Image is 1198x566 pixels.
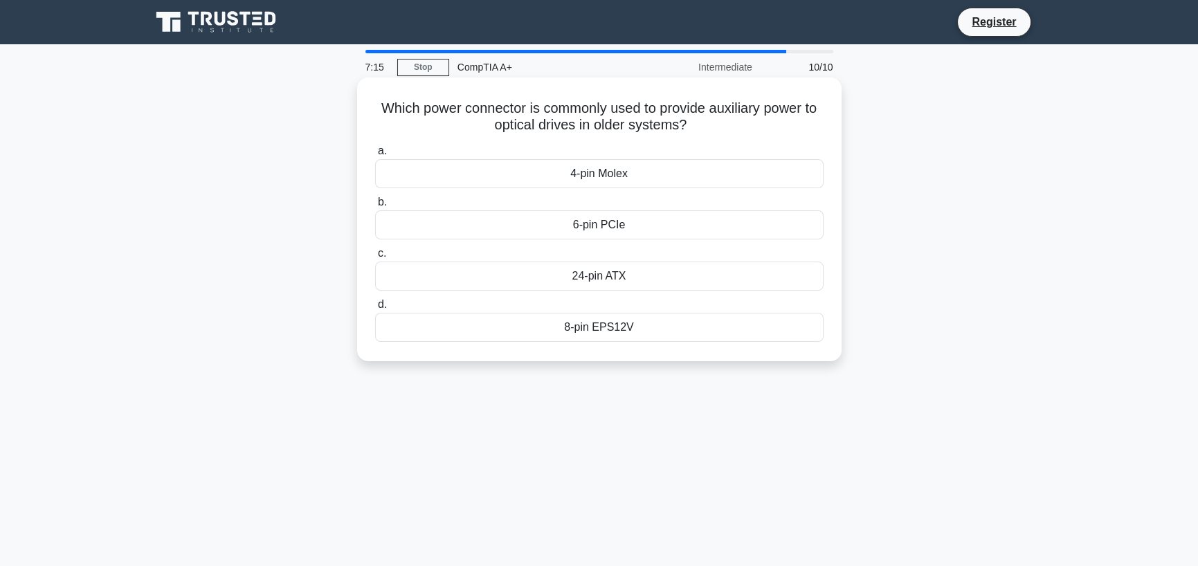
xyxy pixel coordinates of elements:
div: 6-pin PCIe [375,210,824,239]
div: Intermediate [639,53,761,81]
div: 24-pin ATX [375,262,824,291]
div: 8-pin EPS12V [375,313,824,342]
span: b. [378,196,387,208]
span: d. [378,298,387,310]
h5: Which power connector is commonly used to provide auxiliary power to optical drives in older syst... [374,100,825,134]
span: a. [378,145,387,156]
span: c. [378,247,386,259]
a: Stop [397,59,449,76]
div: 10/10 [761,53,842,81]
div: CompTIA A+ [449,53,639,81]
div: 4-pin Molex [375,159,824,188]
a: Register [963,13,1024,30]
div: 7:15 [357,53,397,81]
